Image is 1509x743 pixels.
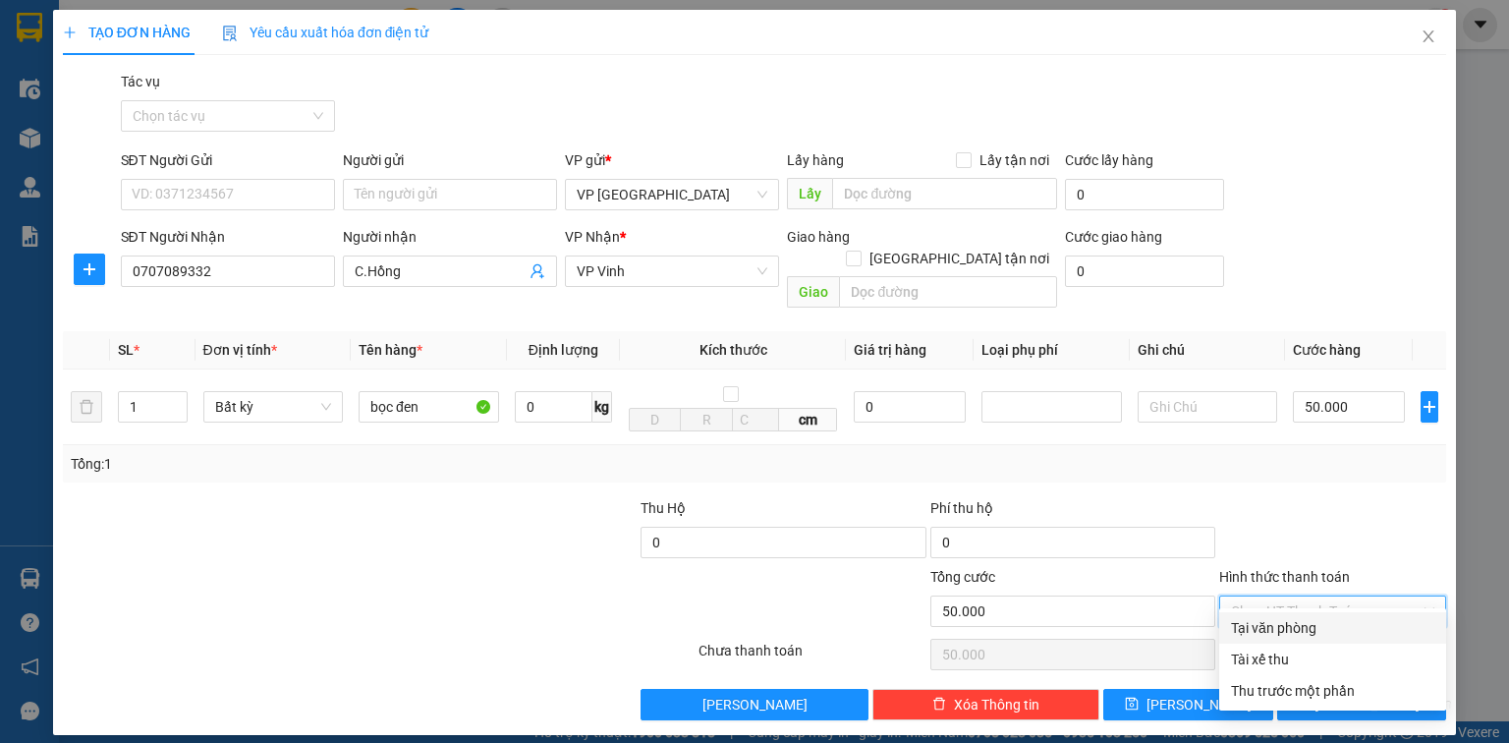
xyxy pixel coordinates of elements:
label: Hình thức thanh toán [1219,569,1350,585]
span: plus [75,261,104,277]
input: C [732,408,779,431]
div: SĐT Người Gửi [121,149,335,171]
input: Dọc đường [832,178,1057,209]
label: Cước lấy hàng [1065,152,1153,168]
button: plus [74,254,105,285]
input: Ghi Chú [1138,391,1278,423]
span: Tên hàng [359,342,422,358]
div: SĐT Người Nhận [121,226,335,248]
span: Bất kỳ [215,392,332,422]
div: Chưa thanh toán [697,640,927,674]
label: Cước giao hàng [1065,229,1162,245]
span: [PERSON_NAME] [1146,694,1252,715]
span: Định lượng [529,342,598,358]
span: Đơn vị tính [203,342,277,358]
div: Tại văn phòng [1231,617,1434,639]
span: VP Nhận [565,229,620,245]
th: Loại phụ phí [974,331,1130,370]
div: Người gửi [343,149,557,171]
button: save[PERSON_NAME] [1103,689,1273,720]
span: Kích thước [699,342,767,358]
input: D [629,408,682,431]
button: plus [1421,391,1438,423]
span: [GEOGRAPHIC_DATA] tận nơi [862,248,1057,269]
span: [PERSON_NAME] [702,694,808,715]
span: Thu Hộ [641,500,686,516]
span: cm [779,408,837,431]
button: deleteXóa Thông tin [872,689,1099,720]
button: Close [1401,10,1456,65]
span: user-add [530,263,545,279]
span: Tổng cước [930,569,995,585]
div: Thu trước một phần [1231,680,1434,702]
span: VP Đà Nẵng [577,180,767,209]
div: Người nhận [343,226,557,248]
input: 0 [854,391,966,423]
th: Ghi chú [1130,331,1286,370]
input: VD: Bàn, Ghế [359,391,499,423]
span: Giao hàng [787,229,850,245]
span: Lấy hàng [787,152,844,168]
span: Cước hàng [1293,342,1361,358]
div: Phí thu hộ [930,497,1215,527]
button: delete [71,391,102,423]
span: close [1421,29,1436,44]
span: Yêu cầu xuất hóa đơn điện tử [222,25,429,40]
input: R [680,408,733,431]
div: Tài xế thu [1231,649,1434,670]
label: Tác vụ [121,74,160,89]
div: Tổng: 1 [71,453,584,475]
input: Cước giao hàng [1065,256,1224,287]
img: icon [222,26,238,41]
input: Cước lấy hàng [1065,179,1224,210]
span: TẠO ĐƠN HÀNG [63,25,191,40]
span: delete [932,697,946,713]
span: save [1125,697,1139,713]
span: plus [1422,399,1437,415]
span: kg [592,391,612,423]
span: Lấy [787,178,832,209]
span: Giá trị hàng [854,342,926,358]
button: [PERSON_NAME] [641,689,867,720]
button: printer[PERSON_NAME] và In [1277,689,1447,720]
span: Giao [787,276,839,308]
span: VP Vinh [577,257,767,286]
span: Xóa Thông tin [954,694,1039,715]
span: plus [63,26,77,39]
input: Dọc đường [839,276,1057,308]
div: VP gửi [565,149,779,171]
span: Lấy tận nơi [972,149,1057,171]
span: SL [118,342,134,358]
